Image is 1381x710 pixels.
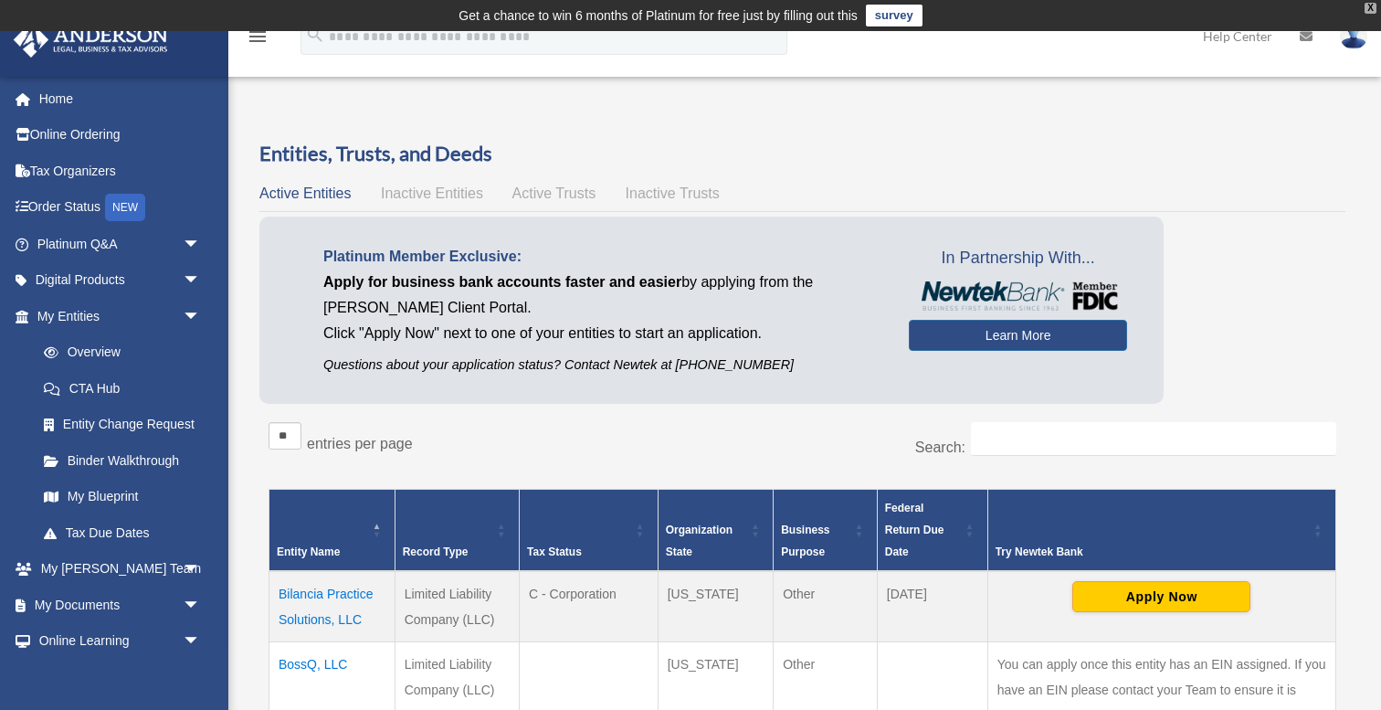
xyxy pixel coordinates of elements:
[183,226,219,263] span: arrow_drop_down
[658,571,773,642] td: [US_STATE]
[26,407,219,443] a: Entity Change Request
[915,440,965,455] label: Search:
[1365,3,1376,14] div: close
[626,185,720,201] span: Inactive Trusts
[26,514,219,551] a: Tax Due Dates
[13,298,219,334] a: My Entitiesarrow_drop_down
[259,140,1345,168] h3: Entities, Trusts, and Deeds
[885,502,944,558] span: Federal Return Due Date
[183,262,219,300] span: arrow_drop_down
[26,442,219,479] a: Binder Walkthrough
[774,571,878,642] td: Other
[527,546,582,558] span: Tax Status
[269,490,395,572] th: Entity Name: Activate to invert sorting
[183,623,219,661] span: arrow_drop_down
[13,117,228,154] a: Online Ordering
[13,623,228,660] a: Online Learningarrow_drop_down
[269,571,395,642] td: Bilancia Practice Solutions, LLC
[774,490,878,572] th: Business Purpose: Activate to sort
[520,571,659,642] td: C - Corporation
[8,22,174,58] img: Anderson Advisors Platinum Portal
[247,32,269,48] a: menu
[13,189,228,227] a: Order StatusNEW
[13,153,228,189] a: Tax Organizers
[13,551,228,588] a: My [PERSON_NAME] Teamarrow_drop_down
[395,490,519,572] th: Record Type: Activate to sort
[323,244,881,270] p: Platinum Member Exclusive:
[996,541,1308,563] div: Try Newtek Bank
[13,262,228,299] a: Digital Productsarrow_drop_down
[877,571,987,642] td: [DATE]
[323,270,881,321] p: by applying from the [PERSON_NAME] Client Portal.
[26,479,219,515] a: My Blueprint
[105,194,145,221] div: NEW
[259,185,351,201] span: Active Entities
[247,26,269,48] i: menu
[459,5,858,26] div: Get a chance to win 6 months of Platinum for free just by filling out this
[658,490,773,572] th: Organization State: Activate to sort
[781,524,829,558] span: Business Purpose
[323,274,681,290] span: Apply for business bank accounts faster and easier
[395,571,519,642] td: Limited Liability Company (LLC)
[183,551,219,588] span: arrow_drop_down
[877,490,987,572] th: Federal Return Due Date: Activate to sort
[381,185,483,201] span: Inactive Entities
[1340,23,1367,49] img: User Pic
[277,546,340,558] span: Entity Name
[520,490,659,572] th: Tax Status: Activate to sort
[987,490,1335,572] th: Try Newtek Bank : Activate to sort
[909,244,1127,273] span: In Partnership With...
[403,546,469,558] span: Record Type
[13,226,228,262] a: Platinum Q&Aarrow_drop_down
[26,370,219,407] a: CTA Hub
[305,25,325,45] i: search
[1072,581,1250,612] button: Apply Now
[183,587,219,624] span: arrow_drop_down
[13,587,228,623] a: My Documentsarrow_drop_down
[13,80,228,117] a: Home
[323,321,881,346] p: Click "Apply Now" next to one of your entities to start an application.
[918,281,1118,311] img: NewtekBankLogoSM.png
[183,298,219,335] span: arrow_drop_down
[512,185,596,201] span: Active Trusts
[26,334,210,371] a: Overview
[307,436,413,451] label: entries per page
[909,320,1127,351] a: Learn More
[323,354,881,376] p: Questions about your application status? Contact Newtek at [PHONE_NUMBER]
[866,5,922,26] a: survey
[666,524,733,558] span: Organization State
